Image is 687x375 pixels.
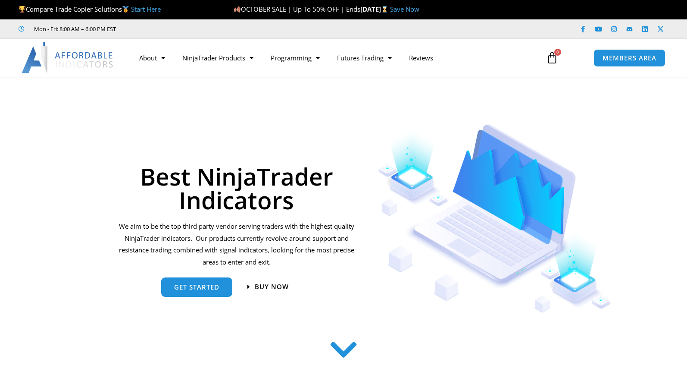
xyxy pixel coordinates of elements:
[19,5,161,13] span: Compare Trade Copier Solutions
[400,48,442,68] a: Reviews
[174,284,219,290] span: get started
[234,5,360,13] span: OCTOBER SALE | Up To 50% OFF | Ends
[533,45,571,70] a: 0
[117,164,356,212] h1: Best NinjaTrader Indicators
[161,277,232,297] a: get started
[32,24,116,34] span: Mon - Fri: 8:00 AM – 6:00 PM EST
[22,42,114,73] img: LogoAI | Affordable Indicators – NinjaTrader
[255,284,289,290] span: Buy now
[554,49,561,56] span: 0
[262,48,328,68] a: Programming
[19,6,25,13] img: 🏆
[131,48,536,68] nav: Menu
[174,48,262,68] a: NinjaTrader Products
[131,48,174,68] a: About
[593,49,665,67] a: MEMBERS AREA
[234,6,240,13] img: 🍂
[381,6,388,13] img: ⌛
[122,6,129,13] img: 🥇
[131,5,161,13] a: Start Here
[378,124,612,313] img: Indicators 1 | Affordable Indicators – NinjaTrader
[128,25,257,33] iframe: Customer reviews powered by Trustpilot
[328,48,400,68] a: Futures Trading
[247,284,289,290] a: Buy now
[360,5,390,13] strong: [DATE]
[117,221,356,268] p: We aim to be the top third party vendor serving traders with the highest quality NinjaTrader indi...
[603,55,656,61] span: MEMBERS AREA
[390,5,419,13] a: Save Now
